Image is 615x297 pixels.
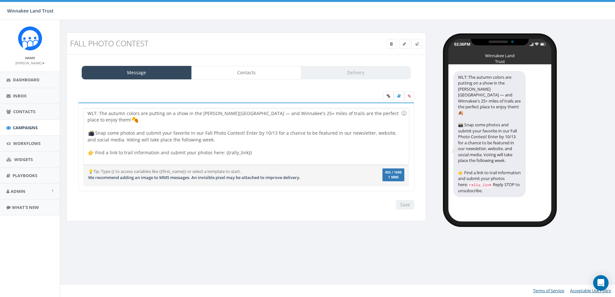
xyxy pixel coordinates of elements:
span: 455 / 1600 [385,170,402,175]
img: 📸 [88,130,95,136]
small: [PERSON_NAME] [15,61,45,65]
span: 1 MMS [385,176,402,179]
span: Attach your media [404,91,414,101]
span: Admin [11,188,25,194]
label: Insert Template Text [394,91,404,101]
span: Dashboard [13,77,40,83]
img: Rally_Corp_Icon.png [18,26,42,50]
div: Use the TAB key to insert emoji faster [400,109,408,117]
span: Widgets [14,157,33,162]
span: Workflows [13,140,41,146]
h3: Fall Photo Contest [70,39,332,48]
a: Terms of Service [533,288,564,293]
a: Message [82,66,192,79]
span: We recommend adding an image to MMS messages. An invisible pixel may be attached to improve deliv... [88,175,300,180]
span: Playbooks [13,173,37,178]
div: Winnakee Land Trust [484,53,516,56]
span: Edit Campaign [403,41,406,47]
img: 🍂 [132,117,138,123]
a: [PERSON_NAME] [15,60,45,66]
span: Contacts [13,109,35,114]
code: rally_link [468,182,493,188]
a: Contacts [191,66,301,79]
div: 💡Tip: Type {{ to access variables like {{first_name}} or select a template to start. [83,168,355,180]
div: WLT: The autumn colors are putting on a show in the [PERSON_NAME][GEOGRAPHIC_DATA] — and Winnakee... [453,71,526,197]
span: What's New [12,204,39,210]
div: WLT: The autumn colors are putting on a show in the [PERSON_NAME][GEOGRAPHIC_DATA] — and Winnakee... [84,108,408,165]
span: Campaigns [13,125,38,130]
span: Winnakee Land Trust [7,8,54,14]
small: Name [25,56,35,60]
a: Acceptable Use Policy [570,288,611,293]
div: Open Intercom Messenger [593,275,609,291]
div: 02:36PM [454,41,470,47]
span: Inbox [13,93,27,99]
span: Send Test Message [415,41,419,47]
span: Delete Campaign [390,41,393,47]
img: 👉 [88,149,95,156]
